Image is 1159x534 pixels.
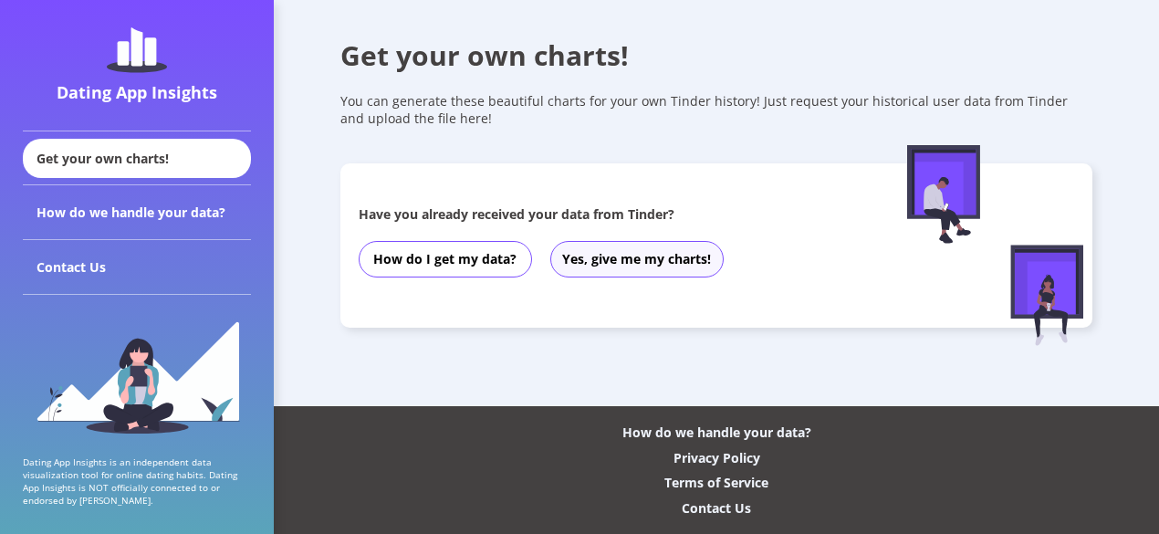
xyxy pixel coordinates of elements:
div: Dating App Insights [27,81,246,103]
div: Terms of Service [664,474,768,491]
img: male-figure-sitting.c9faa881.svg [907,145,980,244]
div: How do we handle your data? [622,424,811,441]
button: Yes, give me my charts! [550,241,724,277]
div: Privacy Policy [673,449,760,466]
div: Contact Us [682,499,751,517]
div: Have you already received your data from Tinder? [359,205,860,223]
div: Get your own charts! [23,139,251,178]
button: How do I get my data? [359,241,532,277]
div: Get your own charts! [340,37,1093,74]
div: Contact Us [23,240,251,295]
div: How do we handle your data? [23,185,251,240]
div: You can generate these beautiful charts for your own Tinder history! Just request your historical... [340,92,1093,127]
p: Dating App Insights is an independent data visualization tool for online dating habits. Dating Ap... [23,455,251,507]
img: female-figure-sitting.afd5d174.svg [1010,245,1083,346]
img: sidebar_girl.91b9467e.svg [35,319,240,434]
img: dating-app-insights-logo.5abe6921.svg [107,27,167,73]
